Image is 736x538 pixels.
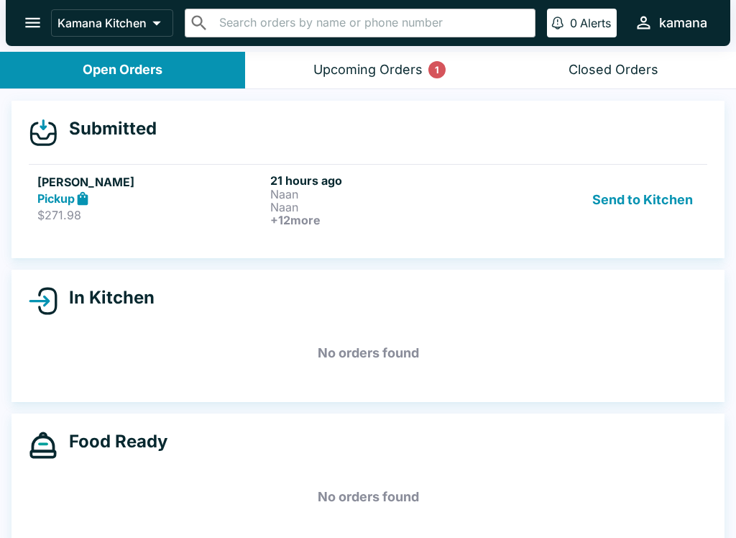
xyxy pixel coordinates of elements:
[270,188,497,201] p: Naan
[569,62,658,78] div: Closed Orders
[270,214,497,227] h6: + 12 more
[580,16,611,30] p: Alerts
[586,173,699,227] button: Send to Kitchen
[313,62,423,78] div: Upcoming Orders
[57,287,155,309] h4: In Kitchen
[37,191,75,206] strong: Pickup
[29,327,707,379] h5: No orders found
[628,7,713,38] button: kamana
[57,118,157,140] h4: Submitted
[14,4,51,41] button: open drawer
[83,62,162,78] div: Open Orders
[270,173,497,188] h6: 21 hours ago
[37,208,264,222] p: $271.98
[57,431,167,452] h4: Food Ready
[51,9,173,37] button: Kamana Kitchen
[270,201,497,214] p: Naan
[435,63,439,77] p: 1
[659,14,707,32] div: kamana
[215,13,529,33] input: Search orders by name or phone number
[29,164,707,235] a: [PERSON_NAME]Pickup$271.9821 hours agoNaanNaan+12moreSend to Kitchen
[57,16,147,30] p: Kamana Kitchen
[37,173,264,191] h5: [PERSON_NAME]
[29,471,707,523] h5: No orders found
[570,16,577,30] p: 0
